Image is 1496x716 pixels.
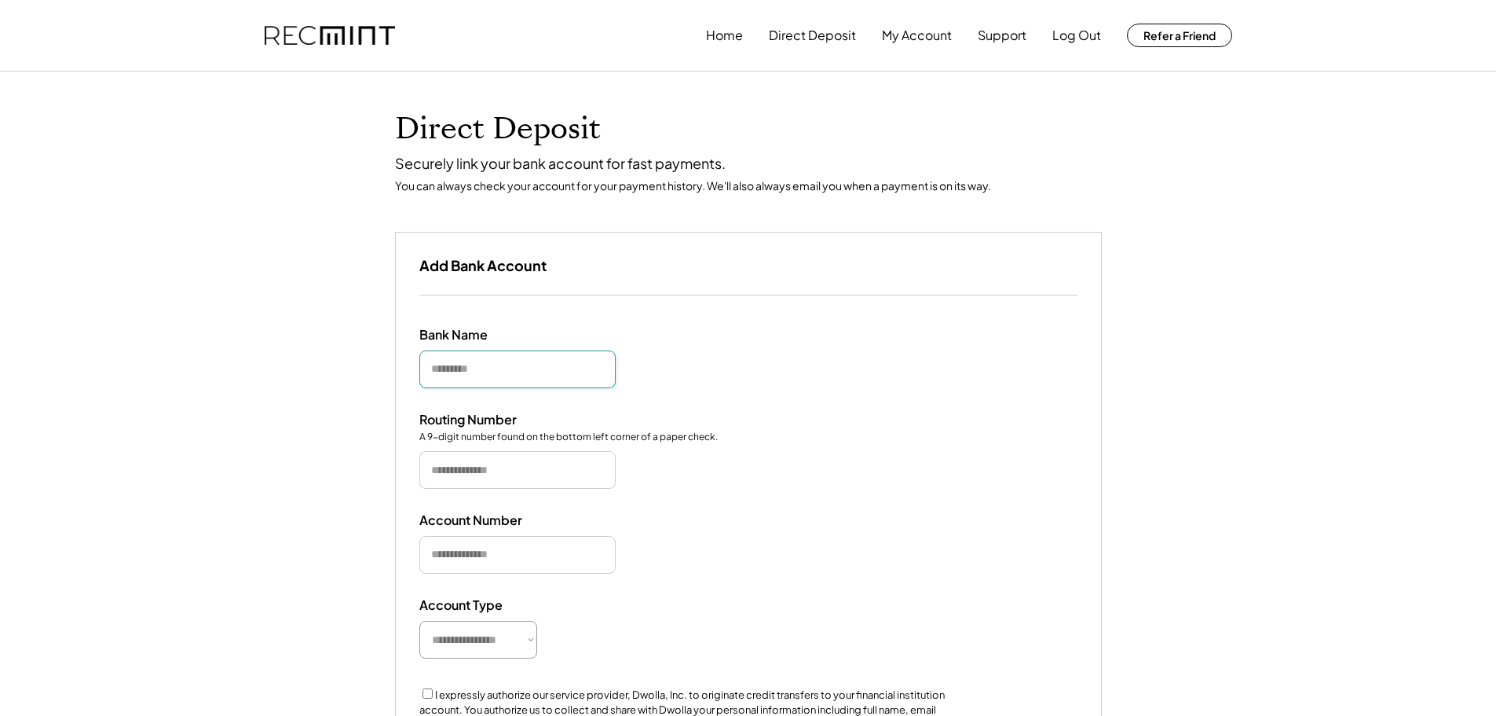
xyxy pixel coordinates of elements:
div: Bank Name [419,327,576,343]
div: Account Number [419,512,576,529]
button: Refer a Friend [1127,24,1232,47]
h1: Direct Deposit [395,111,1102,148]
div: A 9-digit number found on the bottom left corner of a paper check. [419,431,718,444]
div: Routing Number [419,412,576,428]
button: Log Out [1052,20,1101,51]
button: Home [706,20,743,51]
div: Securely link your bank account for fast payments. [395,154,1102,172]
div: Account Type [419,597,576,614]
button: Direct Deposit [769,20,856,51]
div: You can always check your account for your payment history. We'll also always email you when a pa... [395,178,1102,193]
h3: Add Bank Account [419,256,547,274]
img: recmint-logotype%403x.png [265,26,395,46]
button: Support [978,20,1026,51]
button: My Account [882,20,952,51]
